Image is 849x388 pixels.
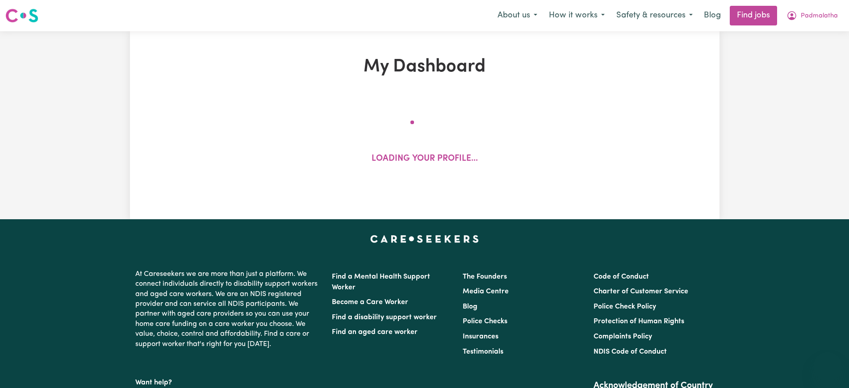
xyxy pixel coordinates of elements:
[332,299,408,306] a: Become a Care Worker
[372,153,478,166] p: Loading your profile...
[463,288,509,295] a: Media Centre
[594,318,684,325] a: Protection of Human Rights
[463,273,507,280] a: The Founders
[5,5,38,26] a: Careseekers logo
[370,235,479,242] a: Careseekers home page
[813,352,842,381] iframe: Button to launch messaging window
[594,333,652,340] a: Complaints Policy
[463,348,503,355] a: Testimonials
[234,56,616,78] h1: My Dashboard
[698,6,726,25] a: Blog
[463,333,498,340] a: Insurances
[332,273,430,291] a: Find a Mental Health Support Worker
[543,6,611,25] button: How it works
[801,11,838,21] span: Padmalatha
[594,273,649,280] a: Code of Conduct
[730,6,777,25] a: Find jobs
[463,318,507,325] a: Police Checks
[463,303,477,310] a: Blog
[594,303,656,310] a: Police Check Policy
[135,374,321,388] p: Want help?
[135,266,321,353] p: At Careseekers we are more than just a platform. We connect individuals directly to disability su...
[594,348,667,355] a: NDIS Code of Conduct
[611,6,698,25] button: Safety & resources
[594,288,688,295] a: Charter of Customer Service
[332,314,437,321] a: Find a disability support worker
[492,6,543,25] button: About us
[332,329,418,336] a: Find an aged care worker
[5,8,38,24] img: Careseekers logo
[781,6,844,25] button: My Account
